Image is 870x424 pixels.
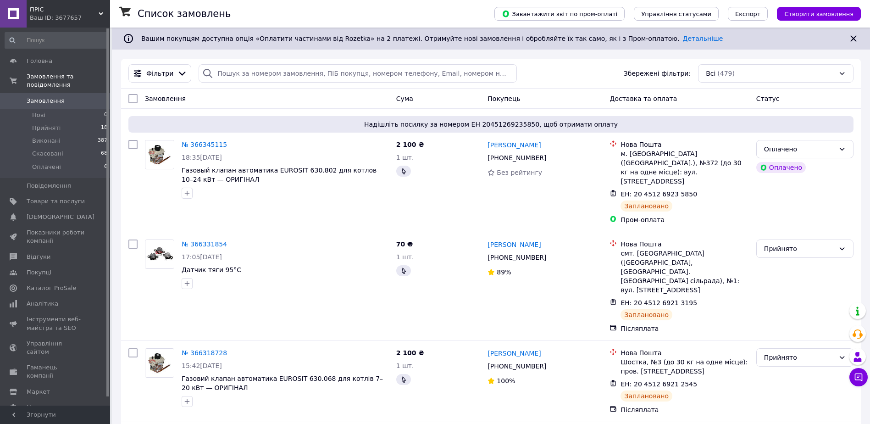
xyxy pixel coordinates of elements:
span: Повідомлення [27,182,71,190]
span: Збережені фільтри: [624,69,691,78]
span: Нові [32,111,45,119]
span: Всі [706,69,715,78]
span: 17:05[DATE] [182,253,222,261]
span: Управління сайтом [27,340,85,356]
span: 15:42[DATE] [182,362,222,369]
div: [PHONE_NUMBER] [486,151,548,164]
span: Покупець [488,95,520,102]
span: Товари та послуги [27,197,85,206]
span: ЕН: 20 4512 6921 3195 [621,299,697,307]
span: ПРІС [30,6,99,14]
a: [PERSON_NAME] [488,140,541,150]
span: 1 шт. [396,253,414,261]
div: Післяплата [621,324,748,333]
div: смт. [GEOGRAPHIC_DATA] ([GEOGRAPHIC_DATA], [GEOGRAPHIC_DATA]. [GEOGRAPHIC_DATA] сільрада), №1: ву... [621,249,748,295]
a: Газовий клапан автоматика EUROSIT 630.068 для котлів 7–20 кВт — ОРИГІНАЛ [182,375,383,391]
span: 387 [98,137,107,145]
span: Аналітика [27,300,58,308]
input: Пошук за номером замовлення, ПІБ покупця, номером телефону, Email, номером накладної [199,64,517,83]
div: Нова Пошта [621,348,748,357]
span: Cума [396,95,413,102]
span: Гаманець компанії [27,363,85,380]
span: Без рейтингу [497,169,542,176]
span: ЕН: 20 4512 6923 5850 [621,190,697,198]
div: Шостка, №3 (до 30 кг на одне місце): пров. [STREET_ADDRESS] [621,357,748,376]
span: Відгуки [27,253,50,261]
span: Статус [756,95,780,102]
div: Оплачено [756,162,806,173]
span: Управління статусами [641,11,711,17]
span: 70 ₴ [396,240,413,248]
span: Покупці [27,268,51,277]
button: Завантажити звіт по пром-оплаті [494,7,625,21]
span: ЕН: 20 4512 6921 2545 [621,380,697,388]
span: Вашим покупцям доступна опція «Оплатити частинами від Rozetka» на 2 платежі. Отримуйте нові замов... [141,35,723,42]
span: 100% [497,377,515,385]
span: Налаштування [27,403,73,412]
span: [DEMOGRAPHIC_DATA] [27,213,94,221]
img: Фото товару [145,240,174,268]
div: Прийнято [764,352,835,363]
span: 68 [101,150,107,158]
span: Газовый клапан автоматика EUROSIT 630.802 для котлов 10–24 кВт — ОРИГІНАЛ [182,167,377,183]
button: Експорт [728,7,768,21]
div: Пром-оплата [621,215,748,224]
div: Прийнято [764,244,835,254]
a: Фото товару [145,348,174,378]
input: Пошук [5,32,108,49]
span: 0 [104,111,107,119]
a: Детальніше [683,35,723,42]
div: Післяплата [621,405,748,414]
button: Чат з покупцем [849,368,868,386]
span: Показники роботи компанії [27,229,85,245]
div: Заплановано [621,391,672,402]
img: Фото товару [145,140,174,169]
a: Створити замовлення [768,10,861,17]
div: Оплачено [764,144,835,154]
span: Фільтри [146,69,173,78]
span: Замовлення [27,97,65,105]
span: Надішліть посилку за номером ЕН 20451269235850, щоб отримати оплату [132,120,850,129]
a: № 366345115 [182,141,227,148]
span: 6 [104,163,107,171]
h1: Список замовлень [138,8,231,19]
span: Доставка та оплата [610,95,677,102]
a: № 366318728 [182,349,227,357]
a: Фото товару [145,240,174,269]
button: Управління статусами [634,7,719,21]
img: Фото товару [145,349,174,377]
div: Нова Пошта [621,140,748,149]
span: Експорт [735,11,761,17]
div: Заплановано [621,201,672,212]
span: Маркет [27,388,50,396]
span: Прийняті [32,124,61,132]
span: Інструменти веб-майстра та SEO [27,315,85,332]
div: [PHONE_NUMBER] [486,360,548,373]
a: Датчик тяги 95°C [182,266,241,273]
span: 89% [497,268,511,276]
span: 18 [101,124,107,132]
span: 2 100 ₴ [396,349,424,357]
div: Нова Пошта [621,240,748,249]
button: Створити замовлення [777,7,861,21]
span: Головна [27,57,52,65]
span: 1 шт. [396,362,414,369]
span: Каталог ProSale [27,284,76,292]
div: Ваш ID: 3677657 [30,14,110,22]
span: Завантажити звіт по пром-оплаті [502,10,617,18]
span: 1 шт. [396,154,414,161]
div: Заплановано [621,309,672,320]
span: Скасовані [32,150,63,158]
span: 2 100 ₴ [396,141,424,148]
span: 18:35[DATE] [182,154,222,161]
span: Замовлення та повідомлення [27,73,110,89]
span: Виконані [32,137,61,145]
div: м. [GEOGRAPHIC_DATA] ([GEOGRAPHIC_DATA].), №372 (до 30 кг на одне місце): вул. [STREET_ADDRESS] [621,149,748,186]
div: [PHONE_NUMBER] [486,251,548,264]
span: Створити замовлення [784,11,853,17]
span: Замовлення [145,95,186,102]
span: (479) [717,70,735,77]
